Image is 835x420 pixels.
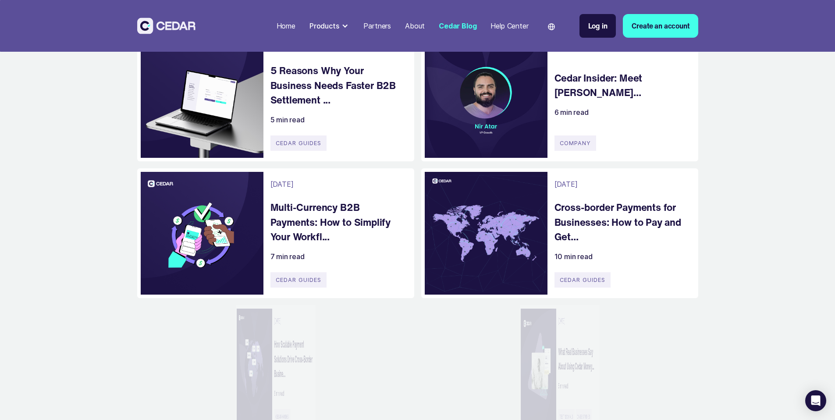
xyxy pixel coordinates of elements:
[274,388,284,399] div: 6 min read
[270,114,305,125] div: 5 min read
[270,251,305,262] div: 7 min read
[588,21,608,31] div: Log in
[277,21,295,31] div: Home
[554,107,589,117] div: 6 min read
[402,16,428,36] a: About
[306,17,353,35] div: Products
[270,63,405,107] a: 5 Reasons Why Your Business Needs Faster B2B Settlement ...
[558,381,568,391] div: 5 min read
[487,16,532,36] a: Help Center
[439,21,476,31] div: Cedar Blog
[805,390,826,411] div: Open Intercom Messenger
[360,16,394,36] a: Partners
[548,23,555,30] img: world icon
[363,21,391,31] div: Partners
[435,16,480,36] a: Cedar Blog
[309,21,339,31] div: Products
[270,200,405,244] a: Multi-Currency B2B Payments: How to Simplify Your Workfl...
[270,135,327,151] div: Cedar Guides
[554,135,596,151] div: company
[273,16,299,36] a: Home
[270,179,294,189] div: [DATE]
[274,337,313,381] a: How Scalable Payment Solutions Drive Cross-Border Busine...
[554,200,689,244] a: Cross-border Payments for Businesses: How to Pay and Get...
[274,316,281,326] div: [DATE]
[623,14,698,38] a: Create an account
[558,316,565,326] div: [DATE]
[554,251,593,262] div: 10 min read
[558,344,597,374] a: What Real Businesses Say About Using Cedar Money...
[490,21,528,31] div: Help Center
[579,14,616,38] a: Log in
[554,272,611,288] div: Cedar Guides
[554,71,689,100] a: Cedar Insider: Meet [PERSON_NAME]...
[270,272,327,288] div: Cedar Guides
[405,21,425,31] div: About
[554,179,578,189] div: [DATE]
